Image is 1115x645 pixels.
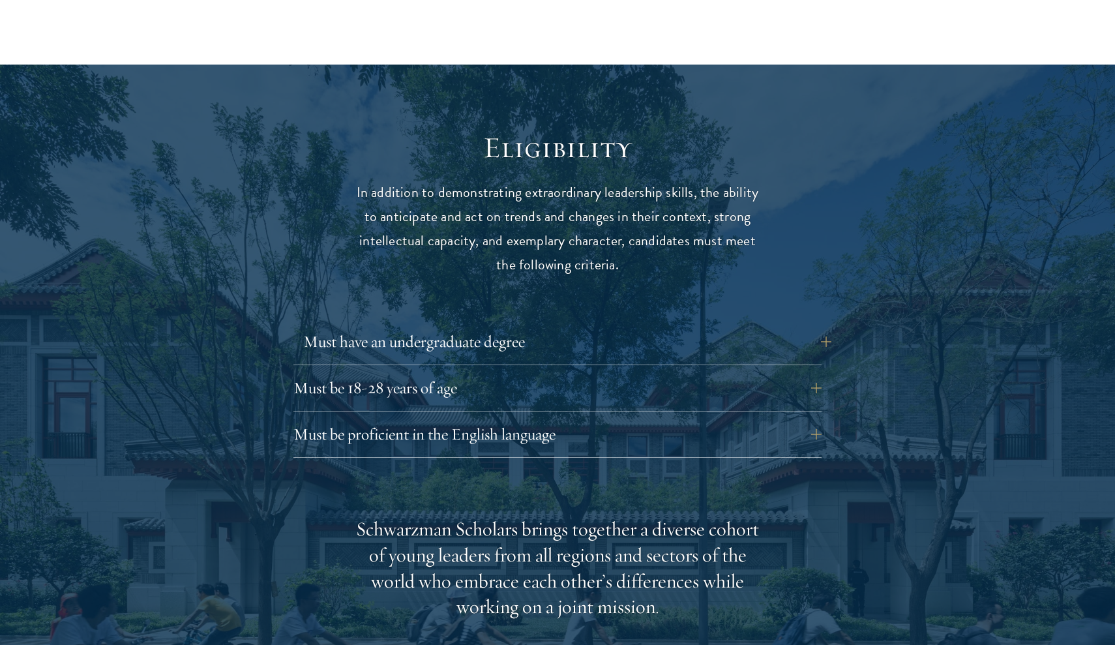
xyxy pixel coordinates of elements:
[293,372,822,404] button: Must be 18-28 years of age
[303,326,831,357] button: Must have an undergraduate degree
[355,130,760,166] h2: Eligibility
[293,419,822,450] button: Must be proficient in the English language
[355,517,760,621] div: Schwarzman Scholars brings together a diverse cohort of young leaders from all regions and sector...
[355,181,760,277] p: In addition to demonstrating extraordinary leadership skills, the ability to anticipate and act o...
